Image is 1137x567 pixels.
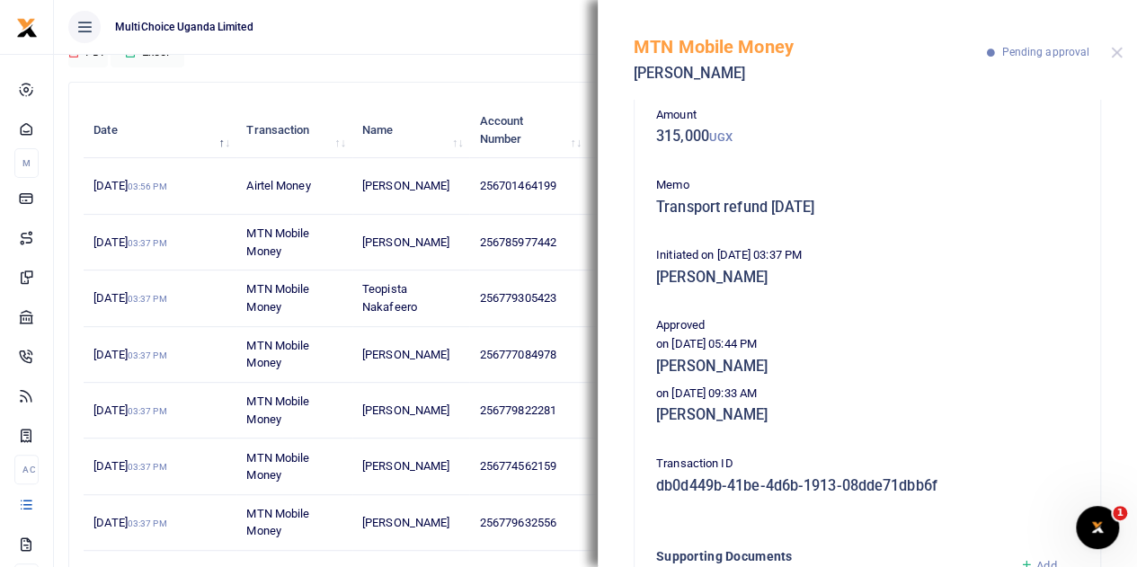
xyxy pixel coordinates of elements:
span: 256774562159 [480,459,556,473]
p: on [DATE] 05:44 PM [656,335,1079,354]
span: [PERSON_NAME] [362,235,449,249]
span: [PERSON_NAME] [362,179,449,192]
span: Teopista Nakafeero [362,282,417,314]
span: MTN Mobile Money [246,226,309,258]
span: MTN Mobile Money [246,451,309,483]
span: [DATE] [93,348,166,361]
small: 03:37 PM [128,518,167,528]
th: Name: activate to sort column ascending [352,102,470,158]
span: [PERSON_NAME] [362,516,449,529]
h5: MTN Mobile Money [634,36,987,58]
h5: [PERSON_NAME] [656,406,1079,424]
li: Ac [14,455,39,484]
span: [DATE] [93,179,166,192]
p: Approved [656,316,1079,335]
small: 03:37 PM [128,406,167,416]
th: Transaction: activate to sort column ascending [236,102,352,158]
span: 256785977442 [480,235,556,249]
span: [DATE] [93,403,166,417]
small: UGX [709,130,733,144]
small: 03:37 PM [128,350,167,360]
h5: [PERSON_NAME] [634,65,987,83]
span: MTN Mobile Money [246,394,309,426]
p: Initiated on [DATE] 03:37 PM [656,246,1079,265]
p: on [DATE] 09:33 AM [656,385,1079,403]
span: [DATE] [93,516,166,529]
span: 256779632556 [480,516,556,529]
span: MTN Mobile Money [246,507,309,538]
small: 03:37 PM [128,462,167,472]
th: Account Number: activate to sort column ascending [469,102,587,158]
span: [DATE] [93,291,166,305]
span: [PERSON_NAME] [362,348,449,361]
span: 1 [1113,506,1127,520]
p: Memo [656,176,1079,195]
img: logo-small [16,17,38,39]
h5: [PERSON_NAME] [656,358,1079,376]
th: Date: activate to sort column descending [84,102,236,158]
span: Airtel Money [246,179,310,192]
span: [PERSON_NAME] [362,459,449,473]
p: Transaction ID [656,455,1079,474]
small: 03:56 PM [128,182,167,191]
h5: Transport refund [DATE] [656,199,1079,217]
span: 256779822281 [480,403,556,417]
span: [PERSON_NAME] [362,403,449,417]
h5: [PERSON_NAME] [656,269,1079,287]
h5: 315,000 [656,128,1079,146]
span: 256701464199 [480,179,556,192]
small: 03:37 PM [128,238,167,248]
span: MultiChoice Uganda Limited [108,19,261,35]
span: Pending approval [1001,46,1089,58]
th: Memo: activate to sort column ascending [588,102,721,158]
span: [DATE] [93,459,166,473]
small: 03:37 PM [128,294,167,304]
button: Close [1111,47,1123,58]
li: M [14,148,39,178]
span: 256777084978 [480,348,556,361]
span: MTN Mobile Money [246,282,309,314]
iframe: Intercom live chat [1076,506,1119,549]
h4: Supporting Documents [656,546,1006,566]
span: MTN Mobile Money [246,339,309,370]
p: Amount [656,106,1079,125]
span: 256779305423 [480,291,556,305]
span: [DATE] [93,235,166,249]
h5: db0d449b-41be-4d6b-1913-08dde71dbb6f [656,477,1079,495]
a: logo-small logo-large logo-large [16,20,38,33]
